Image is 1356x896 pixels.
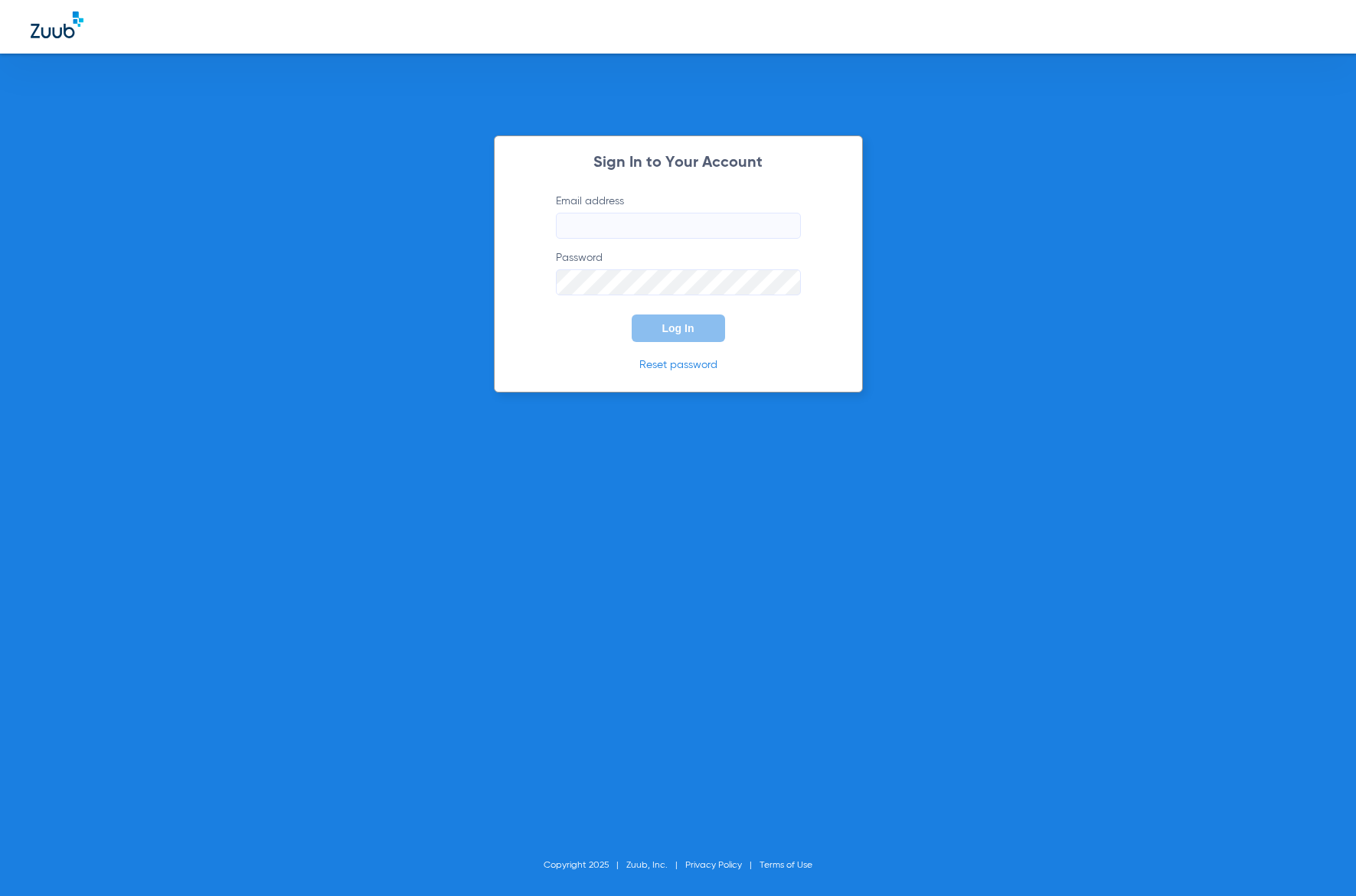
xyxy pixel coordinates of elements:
a: Terms of Use [760,861,812,870]
a: Reset password [639,360,717,370]
input: Password [556,269,801,295]
img: Zuub Logo [31,11,83,38]
a: Privacy Policy [685,861,742,870]
label: Password [556,250,801,295]
li: Zuub, Inc. [626,858,685,873]
h2: Sign In to Your Account [533,155,824,171]
label: Email address [556,194,801,239]
input: Email address [556,213,801,239]
button: Log In [632,314,725,342]
span: Log In [662,322,694,334]
li: Copyright 2025 [544,858,626,873]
